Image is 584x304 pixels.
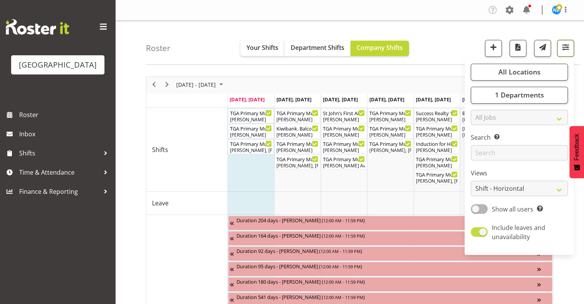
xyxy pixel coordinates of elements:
div: TGA Primary Music Fest. Songs from Sunny Days. FOHM Shift ( ) [323,140,365,147]
button: All Locations [471,64,568,81]
div: TGA Primary Music Fest. Songs from Sunny Days ( ) [276,155,318,163]
div: [PERSON_NAME], [PERSON_NAME], [PERSON_NAME], [PERSON_NAME], [PERSON_NAME], [PERSON_NAME], [PERSON... [230,147,272,154]
div: TGA Primary Music Fest. Songs from Sunny Days. FOHM Shift ( ) [416,155,458,163]
div: [PERSON_NAME] [276,132,318,139]
span: [DATE] - [DATE] [175,80,217,89]
div: TGA Primary Music Fest. Minder. [DATE] ( ) [230,109,272,117]
img: Rosterit website logo [6,19,69,35]
div: Duration 180 days - [PERSON_NAME] ( ) [237,278,537,285]
span: Roster [19,109,111,121]
div: Shifts"s event - TGA Primary Music Fest. Songs from Sunny Days. FOHM Shift Begin From Monday, Aug... [228,124,274,139]
div: next period [160,77,174,93]
div: Shifts"s event - St John’s First Aid Course Begin From Wednesday, August 27, 2025 at 8:30:00 AM G... [321,109,367,123]
button: Filter Shifts [557,40,574,57]
span: Finance & Reporting [19,186,100,197]
div: [PERSON_NAME] [323,132,365,139]
td: Leave resource [146,192,228,215]
button: Feedback - Show survey [569,126,584,178]
span: Shifts [19,147,100,159]
div: Shifts"s event - TGA Primary Music Fest. Minder. Wednesday Begin From Wednesday, August 27, 2025 ... [321,124,367,139]
div: Shifts"s event - TGA Primary Music Fest. Songs from Sunny Days Begin From Monday, August 25, 2025... [228,139,274,154]
div: Shifts"s event - TGA Primary Music Fest. Songs from Sunny Days. FOHM Shift Begin From Thursday, A... [367,124,413,139]
span: Leave [152,198,169,208]
div: Shifts"s event - TGA Primary Music Fest. Songs from Sunny Days. FOHM Shift Begin From Friday, Aug... [414,155,460,169]
div: Shifts"s event - Success Realty 10 Year Lunch Cargo Shed Begin From Friday, August 29, 2025 at 8:... [414,109,460,123]
div: Kiwibank. Balcony Room HV ( ) [276,124,318,132]
div: Duration 204 days - [PERSON_NAME] ( ) [237,216,537,224]
label: Views [471,169,568,178]
button: 1 Departments [471,87,568,104]
div: Shifts"s event - TGA Primary Music Fest. Songs from Sunny Days Begin From Friday, August 29, 2025... [414,170,460,185]
button: Previous [149,80,159,89]
div: [PERSON_NAME] [276,147,318,154]
div: [GEOGRAPHIC_DATA] [19,59,97,71]
div: Duration 95 days - [PERSON_NAME] ( ) [237,262,537,270]
label: Search [471,133,568,142]
div: Shifts"s event - TGA Primary Music Fest. Songs from Sunny Days Begin From Thursday, August 28, 20... [367,139,413,154]
div: [PERSON_NAME] Awhina [PERSON_NAME], [PERSON_NAME], [PERSON_NAME], [PERSON_NAME], [PERSON_NAME], [... [323,162,365,169]
div: Induction for Historic Village ( ) [416,140,458,147]
span: [DATE], [DATE] [369,96,404,103]
div: Duration 541 days - [PERSON_NAME] ( ) [237,293,537,301]
input: Search [471,145,568,160]
div: Shifts"s event - Induction for Historic Village Begin From Friday, August 29, 2025 at 2:00:00 PM ... [414,139,460,154]
div: Unavailability"s event - Duration 180 days - Katrina Luca Begin From Friday, July 4, 2025 at 12:0... [228,277,553,292]
div: Shifts"s event - TGA Primary Music Fest. Minder. Thursday Begin From Thursday, August 28, 2025 at... [367,109,413,123]
div: TGA Primary Music Fest. Minder. [DATE] ( ) [416,124,458,132]
span: Include leaves and unavailability [492,223,545,241]
div: [PERSON_NAME] [416,116,458,123]
span: Shifts [152,145,168,154]
div: Shifts"s event - TGA Primary Music Fest. Songs from Sunny Days Begin From Tuesday, August 26, 202... [275,155,320,169]
div: TGA Primary Music Fest. Minder. [DATE] ( ) [323,124,365,132]
div: Unavailability"s event - Duration 92 days - Heather Powell Begin From Tuesday, June 3, 2025 at 12... [228,246,553,261]
div: TGA Primary Music Fest. Songs from Sunny Days. FOHM Shift ( ) [230,124,272,132]
span: [DATE], [DATE] [416,96,451,103]
span: 12:00 AM - 11:59 PM [321,263,361,269]
span: 12:00 AM - 11:59 PM [323,294,363,300]
div: [PERSON_NAME] [369,132,411,139]
div: Duration 164 days - [PERSON_NAME] ( ) [237,231,551,239]
div: [PERSON_NAME] [416,162,458,169]
h4: Roster [146,44,170,53]
span: 12:00 AM - 11:59 PM [323,233,363,239]
span: All Locations [498,67,540,76]
span: 1 Departments [495,90,544,99]
div: TGA Primary Music Fest. Songs from Sunny Days ( ) [323,155,365,163]
span: 12:00 AM - 11:59 PM [321,248,361,254]
button: Send a list of all shifts for the selected filtered period to all rostered employees. [534,40,551,57]
div: TGA Primary Music Fest. Songs from Sunny Days ( ) [416,170,458,178]
span: 12:00 AM - 11:59 PM [323,279,363,285]
div: Shifts"s event - TGA Primary Music Fest. Songs from Sunny Days. FOHM Shift Begin From Wednesday, ... [321,139,367,154]
span: Time & Attendance [19,167,100,178]
div: [PERSON_NAME] [230,116,272,123]
div: [PERSON_NAME] [416,132,458,139]
span: [DATE], [DATE] [323,96,358,103]
div: [PERSON_NAME] [323,116,365,123]
button: Add a new shift [485,40,502,57]
div: [PERSON_NAME] [230,132,272,139]
span: Department Shifts [291,43,344,52]
div: August 25 - 31, 2025 [174,77,228,93]
div: Shifts"s event - TGA Primary Music Fest. Minder. Friday Begin From Friday, August 29, 2025 at 12:... [414,124,460,139]
div: [PERSON_NAME], [PERSON_NAME], [PERSON_NAME], [PERSON_NAME], [PERSON_NAME], [PERSON_NAME], [PERSON... [276,162,318,169]
div: Shifts"s event - Mikes 90th birthday lunch Begin From Saturday, August 30, 2025 at 10:00:00 AM GM... [460,124,506,139]
div: TGA Primary Music Fest. Songs from Sunny Days ( ) [230,140,272,147]
span: [DATE], [DATE] [276,96,311,103]
div: Shifts"s event - TGA Primary Music Fest. Songs from Sunny Days. FOHM Shift Begin From Tuesday, Au... [275,139,320,154]
div: Shifts"s event - Barrels by the Bay - NZ Whisky Fest Cargo Shed Begin From Saturday, August 30, 2... [460,109,506,123]
span: Your Shifts [247,43,278,52]
span: [DATE], [DATE] [230,96,265,103]
div: TGA Primary Music Fest. Songs from Sunny Days. FOHM Shift ( ) [369,124,411,132]
button: August 2025 [175,80,227,89]
span: [DATE], [DATE] [462,96,497,103]
span: Inbox [19,128,111,140]
div: [PERSON_NAME] [369,116,411,123]
img: nicoel-boschman11219.jpg [552,5,561,15]
div: TGA Primary Music Fest. Minder. [DATE] ( ) [369,109,411,117]
div: [PERSON_NAME], [PERSON_NAME], [PERSON_NAME], [PERSON_NAME], [PERSON_NAME], [PERSON_NAME], [PERSON... [369,147,411,154]
span: Feedback [573,134,580,160]
button: Your Shifts [240,41,285,56]
div: [PERSON_NAME] [323,147,365,154]
div: [PERSON_NAME] [416,147,458,154]
span: 12:00 AM - 11:59 PM [323,217,363,223]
